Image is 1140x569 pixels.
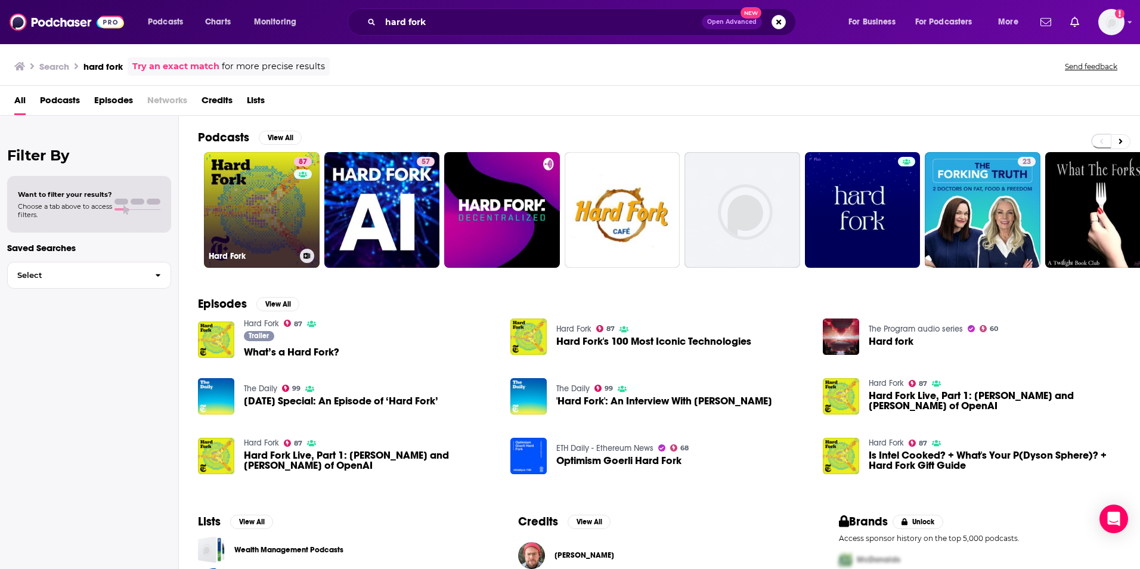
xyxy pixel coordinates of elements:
[244,396,438,406] a: Sunday Special: An Episode of ‘Hard Fork’
[292,386,301,391] span: 99
[670,444,689,452] a: 68
[380,13,702,32] input: Search podcasts, credits, & more...
[1061,61,1121,72] button: Send feedback
[998,14,1018,30] span: More
[990,13,1033,32] button: open menu
[14,91,26,115] a: All
[1018,157,1036,166] a: 23
[839,514,888,529] h2: Brands
[1098,9,1124,35] button: Show profile menu
[198,296,247,311] h2: Episodes
[1098,9,1124,35] span: Logged in as AlexMerceron
[869,324,963,334] a: The Program audio series
[40,91,80,115] a: Podcasts
[554,551,614,560] a: Matt Collette
[10,11,124,33] img: Podchaser - Follow, Share and Rate Podcasts
[8,271,145,279] span: Select
[198,514,273,529] a: ListsView All
[823,438,859,474] img: Is Intel Cooked? + What's Your P(Dyson Sphere)? + Hard Fork Gift Guide
[294,441,302,446] span: 87
[198,514,221,529] h2: Lists
[244,347,339,357] span: What’s a Hard Fork?
[907,13,990,32] button: open menu
[840,13,910,32] button: open menu
[919,441,927,446] span: 87
[39,61,69,72] h3: Search
[197,13,238,32] a: Charts
[857,555,900,565] span: McDonalds
[83,61,123,72] h3: hard fork
[1023,156,1031,168] span: 23
[596,325,615,332] a: 87
[680,446,689,451] span: 68
[204,152,320,268] a: 87Hard Fork
[823,378,859,415] a: Hard Fork Live, Part 1: Sam Altman and Brad Lightcap of OpenAI
[205,14,231,30] span: Charts
[299,156,307,168] span: 87
[222,60,325,73] span: for more precise results
[1036,12,1056,32] a: Show notifications dropdown
[198,130,302,145] a: PodcastsView All
[132,60,219,73] a: Try an exact match
[1115,9,1124,18] svg: Add a profile image
[919,381,927,386] span: 87
[839,534,1121,543] p: Access sponsor history on the top 5,000 podcasts.
[359,8,807,36] div: Search podcasts, credits, & more...
[518,542,545,569] a: Matt Collette
[244,396,438,406] span: [DATE] Special: An Episode of ‘Hard Fork’
[990,326,998,332] span: 60
[556,396,772,406] a: 'Hard Fork': An Interview With Sam Altman
[909,440,928,447] a: 87
[198,321,234,358] img: What’s a Hard Fork?
[198,378,234,415] a: Sunday Special: An Episode of ‘Hard Fork’
[1099,505,1128,533] div: Open Intercom Messenger
[869,450,1121,471] a: Is Intel Cooked? + What's Your P(Dyson Sphere)? + Hard Fork Gift Guide
[284,440,303,447] a: 87
[244,450,496,471] span: Hard Fork Live, Part 1: [PERSON_NAME] and [PERSON_NAME] of OpenAI
[244,384,277,394] a: The Daily
[869,336,913,347] a: Hard fork
[18,190,112,199] span: Want to filter your results?
[256,297,299,311] button: View All
[510,438,547,474] a: Optimism Goerli Hard Fork
[198,130,249,145] h2: Podcasts
[284,320,303,327] a: 87
[18,202,112,219] span: Choose a tab above to access filters.
[7,262,171,289] button: Select
[510,318,547,355] img: Hard Fork's 100 Most Iconic Technologies
[518,514,558,529] h2: Credits
[594,385,614,392] a: 99
[606,326,615,332] span: 87
[198,536,225,563] a: Wealth Management Podcasts
[556,456,681,466] span: Optimism Goerli Hard Fork
[823,318,859,355] img: Hard fork
[915,14,972,30] span: For Podcasters
[198,438,234,474] img: Hard Fork Live, Part 1: Sam Altman and Brad Lightcap of OpenAI
[244,318,279,329] a: Hard Fork
[869,438,904,448] a: Hard Fork
[254,14,296,30] span: Monitoring
[148,14,183,30] span: Podcasts
[518,514,611,529] a: CreditsView All
[554,551,614,560] span: [PERSON_NAME]
[422,156,430,168] span: 57
[234,543,343,556] a: Wealth Management Podcasts
[147,91,187,115] span: Networks
[247,91,265,115] a: Lists
[140,13,199,32] button: open menu
[249,332,269,339] span: Trailer
[707,19,757,25] span: Open Advanced
[556,443,653,453] a: ETH Daily - Ethereum News
[605,386,613,391] span: 99
[556,396,772,406] span: 'Hard Fork': An Interview With [PERSON_NAME]
[556,384,590,394] a: The Daily
[294,157,312,166] a: 87
[294,321,302,327] span: 87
